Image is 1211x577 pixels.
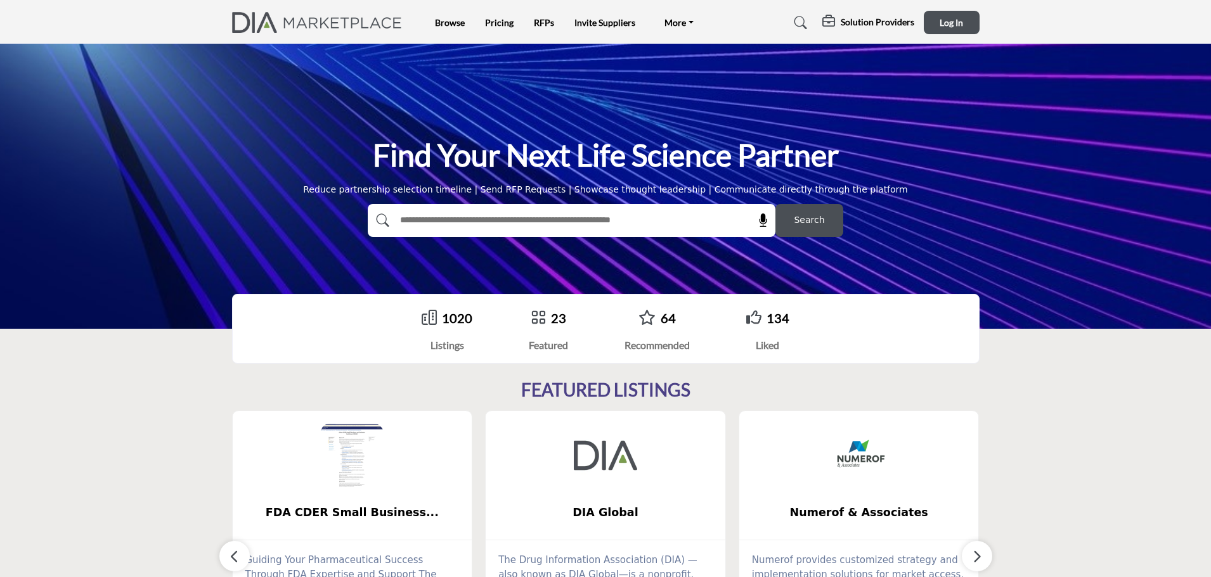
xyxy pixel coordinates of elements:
h2: FEATURED LISTINGS [521,379,690,401]
span: DIA Global [505,504,706,521]
div: Reduce partnership selection timeline | Send RFP Requests | Showcase thought leadership | Communi... [303,183,908,196]
span: Log In [940,17,963,28]
b: FDA CDER Small Business and Industry Assistance (SBIA) [252,496,453,529]
a: Numerof & Associates [739,496,979,529]
a: 23 [551,310,566,326]
a: Browse [435,17,465,28]
div: Solution Providers [822,15,914,30]
div: Featured [529,338,568,353]
button: Log In [924,11,980,34]
h1: Find Your Next Life Science Partner [373,136,839,175]
a: More [656,14,703,32]
img: Numerof & Associates [827,424,891,487]
div: Liked [746,338,789,353]
a: Search [782,13,815,33]
b: Numerof & Associates [758,496,960,529]
img: Site Logo [232,12,409,33]
button: Search [775,204,843,237]
div: Listings [422,338,472,353]
b: DIA Global [505,496,706,529]
a: 1020 [442,310,472,326]
div: Recommended [625,338,690,353]
a: Go to Featured [531,310,546,327]
img: DIA Global [574,424,637,487]
a: 134 [767,310,789,326]
a: Invite Suppliers [574,17,635,28]
a: FDA CDER Small Business... [233,496,472,529]
span: Numerof & Associates [758,504,960,521]
a: 64 [661,310,676,326]
a: DIA Global [486,496,725,529]
span: FDA CDER Small Business... [252,504,453,521]
h5: Solution Providers [841,16,914,28]
a: Pricing [485,17,514,28]
span: Search [794,213,824,227]
img: FDA CDER Small Business and Industry Assistance (SBIA) [320,424,384,487]
i: Go to Liked [746,310,761,325]
a: Go to Recommended [638,310,656,327]
a: RFPs [534,17,554,28]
